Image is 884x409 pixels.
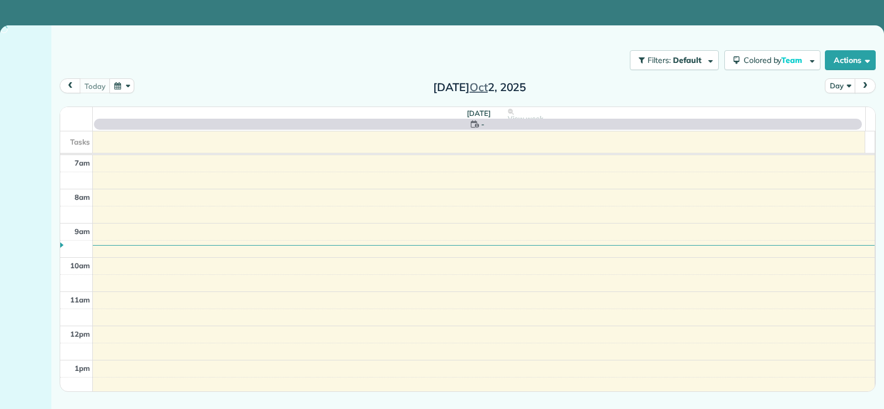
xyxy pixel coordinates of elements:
[508,114,543,123] span: View week
[825,50,876,70] button: Actions
[70,261,90,270] span: 10am
[80,78,110,93] button: today
[481,119,485,130] span: -
[70,295,90,304] span: 11am
[70,137,90,146] span: Tasks
[673,55,702,65] span: Default
[75,158,90,167] span: 7am
[60,78,81,93] button: prev
[411,81,549,93] h2: [DATE] 2, 2025
[75,227,90,236] span: 9am
[648,55,671,65] span: Filters:
[825,78,855,93] button: Day
[630,50,719,70] button: Filters: Default
[467,109,491,118] span: [DATE]
[781,55,804,65] span: Team
[75,193,90,201] span: 8am
[744,55,806,65] span: Colored by
[75,364,90,373] span: 1pm
[624,50,719,70] a: Filters: Default
[724,50,820,70] button: Colored byTeam
[470,80,488,94] span: Oct
[70,330,90,338] span: 12pm
[855,78,876,93] button: next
